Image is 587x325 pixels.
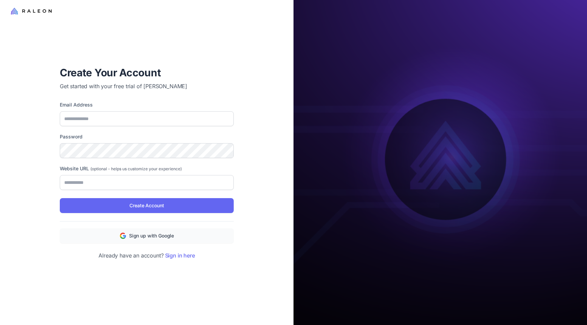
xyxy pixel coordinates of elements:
p: Get started with your free trial of [PERSON_NAME] [60,82,234,90]
span: Create Account [129,202,164,209]
label: Email Address [60,101,234,109]
button: Sign up with Google [60,228,234,243]
label: Password [60,133,234,140]
span: (optional - helps us customize your experience) [90,166,182,171]
label: Website URL [60,165,234,172]
a: Sign in here [165,252,195,259]
p: Already have an account? [60,251,234,260]
span: Sign up with Google [129,232,174,240]
h1: Create Your Account [60,66,234,79]
button: Create Account [60,198,234,213]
